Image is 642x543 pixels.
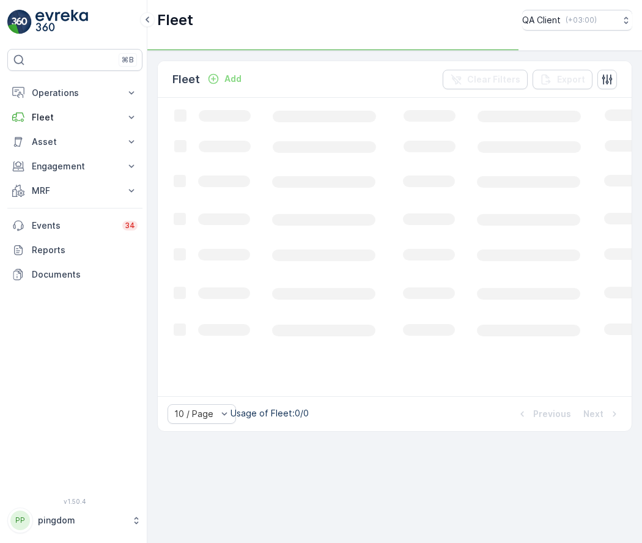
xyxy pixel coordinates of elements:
[7,105,142,130] button: Fleet
[582,407,622,421] button: Next
[32,220,115,232] p: Events
[7,10,32,34] img: logo
[202,72,246,86] button: Add
[533,408,571,420] p: Previous
[522,10,632,31] button: QA Client(+03:00)
[566,15,597,25] p: ( +03:00 )
[10,511,30,530] div: PP
[231,407,309,419] p: Usage of Fleet : 0/0
[7,179,142,203] button: MRF
[515,407,572,421] button: Previous
[533,70,592,89] button: Export
[32,244,138,256] p: Reports
[7,498,142,505] span: v 1.50.4
[522,14,561,26] p: QA Client
[157,10,193,30] p: Fleet
[583,408,603,420] p: Next
[172,71,200,88] p: Fleet
[32,185,118,197] p: MRF
[125,221,135,231] p: 34
[7,262,142,287] a: Documents
[38,514,125,526] p: pingdom
[32,160,118,172] p: Engagement
[32,136,118,148] p: Asset
[7,154,142,179] button: Engagement
[7,130,142,154] button: Asset
[7,508,142,533] button: PPpingdom
[122,55,134,65] p: ⌘B
[35,10,88,34] img: logo_light-DOdMpM7g.png
[7,81,142,105] button: Operations
[443,70,528,89] button: Clear Filters
[557,73,585,86] p: Export
[32,268,138,281] p: Documents
[7,213,142,238] a: Events34
[467,73,520,86] p: Clear Filters
[7,238,142,262] a: Reports
[32,87,118,99] p: Operations
[224,73,242,85] p: Add
[32,111,118,124] p: Fleet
